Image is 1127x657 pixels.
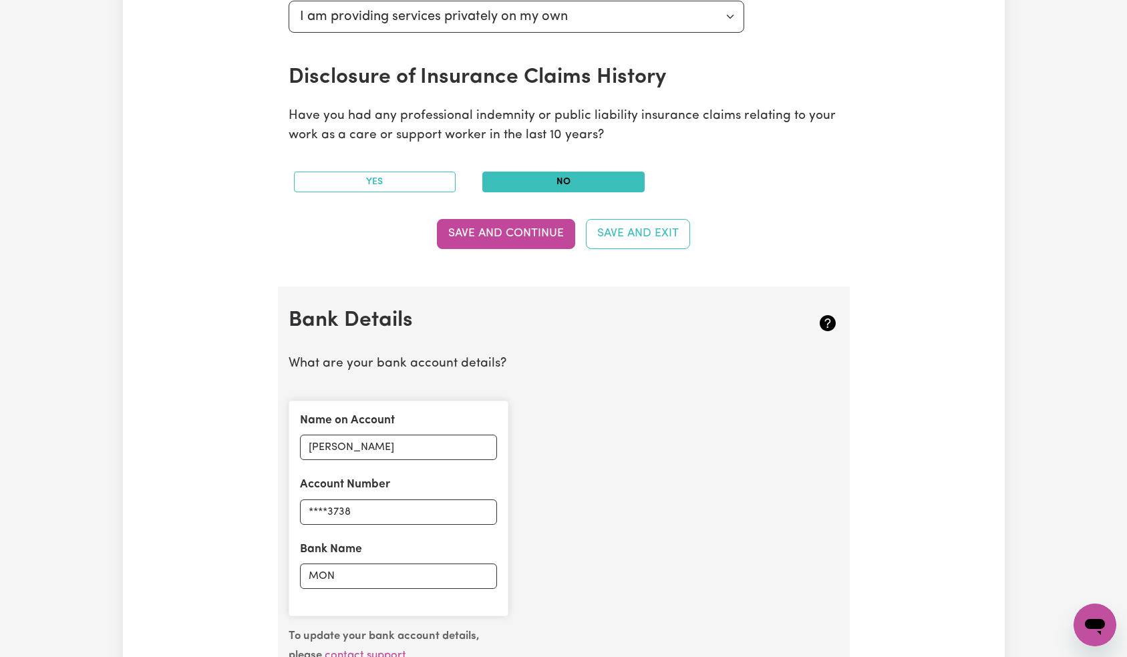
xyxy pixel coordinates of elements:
button: Yes [294,172,456,192]
label: Bank Name [300,541,362,558]
button: Save and Exit [586,219,690,248]
button: Save and Continue [437,219,575,248]
p: What are your bank account details? [289,355,839,374]
p: Have you had any professional indemnity or public liability insurance claims relating to your wor... [289,107,839,146]
label: Name on Account [300,412,395,429]
button: No [482,172,645,192]
input: e.g. 000123456 [300,499,497,525]
h2: Disclosure of Insurance Claims History [289,65,748,90]
h2: Bank Details [289,308,748,333]
iframe: Button to launch messaging window [1074,604,1116,646]
label: Account Number [300,476,390,493]
input: Holly Peers [300,435,497,460]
